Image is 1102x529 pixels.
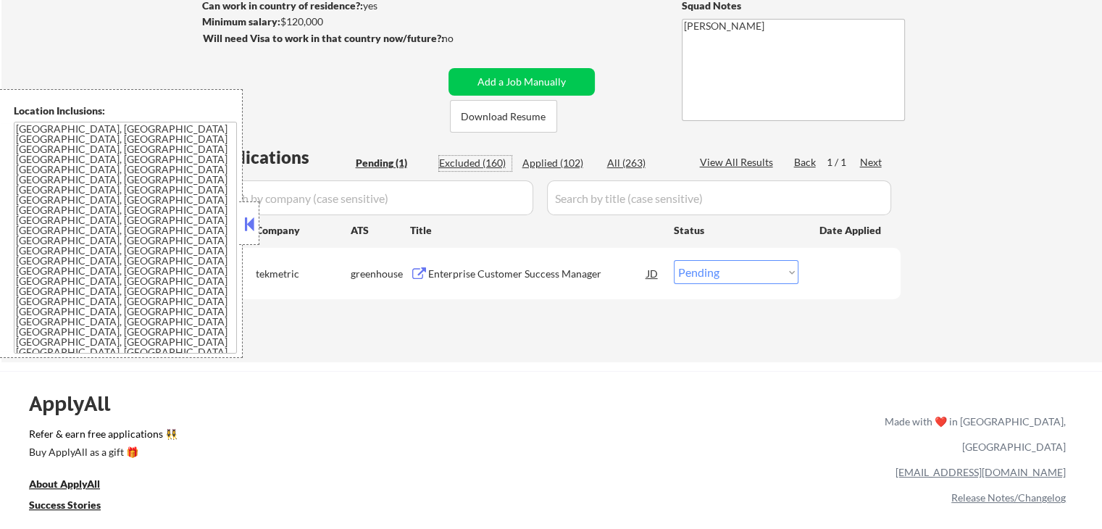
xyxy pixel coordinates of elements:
[203,32,444,44] strong: Will need Visa to work in that country now/future?:
[522,156,595,170] div: Applied (102)
[29,478,100,490] u: About ApplyAll
[442,31,483,46] div: no
[29,476,120,494] a: About ApplyAll
[860,155,883,170] div: Next
[439,156,512,170] div: Excluded (160)
[951,491,1066,504] a: Release Notes/Changelog
[29,499,101,511] u: Success Stories
[547,180,891,215] input: Search by title (case sensitive)
[410,223,660,238] div: Title
[879,409,1066,459] div: Made with ❤️ in [GEOGRAPHIC_DATA], [GEOGRAPHIC_DATA]
[448,68,595,96] button: Add a Job Manually
[607,156,680,170] div: All (263)
[29,391,127,416] div: ApplyAll
[351,223,410,238] div: ATS
[202,14,443,29] div: $120,000
[256,223,351,238] div: Company
[646,260,660,286] div: JD
[29,447,174,457] div: Buy ApplyAll as a gift 🎁
[700,155,777,170] div: View All Results
[819,223,883,238] div: Date Applied
[356,156,428,170] div: Pending (1)
[450,100,557,133] button: Download Resume
[351,267,410,281] div: greenhouse
[256,267,351,281] div: tekmetric
[794,155,817,170] div: Back
[29,429,582,444] a: Refer & earn free applications 👯‍♀️
[207,149,351,166] div: Applications
[202,15,280,28] strong: Minimum salary:
[207,180,533,215] input: Search by company (case sensitive)
[827,155,860,170] div: 1 / 1
[428,267,647,281] div: Enterprise Customer Success Manager
[14,104,237,118] div: Location Inclusions:
[674,217,798,243] div: Status
[29,444,174,462] a: Buy ApplyAll as a gift 🎁
[29,497,120,515] a: Success Stories
[896,466,1066,478] a: [EMAIL_ADDRESS][DOMAIN_NAME]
